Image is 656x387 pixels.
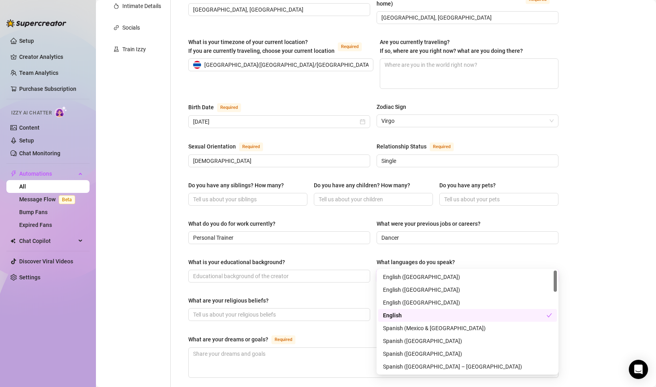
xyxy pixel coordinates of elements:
[239,142,263,151] span: Required
[193,156,364,165] input: Sexual Orientation
[377,142,463,151] label: Relationship Status
[19,209,48,215] a: Bump Fans
[188,102,250,112] label: Birth Date
[193,272,364,281] input: What is your educational background?
[193,195,301,204] input: Do you have any siblings? How many?
[378,296,557,309] div: English (Australia)
[377,258,455,267] div: What languages do you speak?
[11,109,52,117] span: Izzy AI Chatter
[377,102,412,111] label: Zodiac Sign
[377,258,461,267] label: What languages do you speak?
[378,360,557,373] div: Spanish (South America – North)
[378,335,557,347] div: Spanish (United States)
[377,219,486,228] label: What were your previous jobs or careers?
[378,322,557,335] div: Spanish (Mexico & Central America)
[188,258,291,267] label: What is your educational background?
[193,233,364,242] input: What do you do for work currently?
[629,360,648,379] div: Open Intercom Messenger
[314,181,416,190] label: Do you have any children? How many?
[381,233,552,242] input: What were your previous jobs or careers?
[19,274,40,281] a: Settings
[188,335,268,344] div: What are your dreams or goals?
[188,219,275,228] div: What do you do for work currently?
[188,39,335,54] span: What is your timezone of your current location? If you are currently traveling, choose your curre...
[546,313,552,318] span: check
[319,195,427,204] input: Do you have any children? How many?
[377,142,427,151] div: Relationship Status
[188,181,284,190] div: Do you have any siblings? How many?
[193,117,358,126] input: Birth Date
[122,45,146,54] div: Train Izzy
[380,39,523,54] span: Are you currently traveling? If so, where are you right now? what are you doing there?
[377,219,481,228] div: What were your previous jobs or careers?
[188,103,214,112] div: Birth Date
[381,156,552,165] input: Relationship Status
[19,235,76,247] span: Chat Copilot
[59,195,75,204] span: Beta
[271,335,295,344] span: Required
[188,296,274,305] label: What are your religious beliefs?
[383,273,552,281] div: English ([GEOGRAPHIC_DATA])
[188,219,281,228] label: What do you do for work currently?
[19,167,76,180] span: Automations
[188,142,272,151] label: Sexual Orientation
[188,258,285,267] div: What is your educational background?
[439,181,496,190] div: Do you have any pets?
[19,38,34,44] a: Setup
[383,298,552,307] div: English ([GEOGRAPHIC_DATA])
[19,196,78,203] a: Message FlowBeta
[377,102,406,111] div: Zodiac Sign
[6,19,66,27] img: logo-BBDzfeDw.svg
[381,115,554,127] span: Virgo
[19,258,73,265] a: Discover Viral Videos
[114,3,119,9] span: fire
[378,271,557,283] div: English (US)
[19,183,26,190] a: All
[383,362,552,371] div: Spanish ([GEOGRAPHIC_DATA] – [GEOGRAPHIC_DATA])
[383,349,552,358] div: Spanish ([GEOGRAPHIC_DATA])
[122,23,140,32] div: Socials
[314,181,410,190] div: Do you have any children? How many?
[10,238,16,244] img: Chat Copilot
[381,13,552,22] input: Where is your current homebase? (City/Area of your home)
[444,195,552,204] input: Do you have any pets?
[193,61,201,69] img: th
[217,103,241,112] span: Required
[189,348,558,377] textarea: What are your dreams or goals?
[383,311,546,320] div: English
[19,137,34,144] a: Setup
[188,296,269,305] div: What are your religious beliefs?
[204,59,373,71] span: [GEOGRAPHIC_DATA] ( [GEOGRAPHIC_DATA]/[GEOGRAPHIC_DATA] )
[378,347,557,360] div: Spanish (Spain)
[19,222,52,228] a: Expired Fans
[378,309,557,322] div: English
[430,142,454,151] span: Required
[19,82,83,95] a: Purchase Subscription
[19,124,40,131] a: Content
[114,46,119,52] span: experiment
[10,170,17,177] span: thunderbolt
[378,283,557,296] div: English (UK)
[188,335,304,344] label: What are your dreams or goals?
[19,70,58,76] a: Team Analytics
[188,142,236,151] div: Sexual Orientation
[193,5,364,14] input: Where did you grow up?
[338,42,362,51] span: Required
[383,324,552,333] div: Spanish (Mexico & [GEOGRAPHIC_DATA])
[383,337,552,345] div: Spanish ([GEOGRAPHIC_DATA])
[439,181,501,190] label: Do you have any pets?
[193,310,364,319] input: What are your religious beliefs?
[55,106,67,118] img: AI Chatter
[122,2,161,10] div: Intimate Details
[114,25,119,30] span: link
[19,150,60,156] a: Chat Monitoring
[383,285,552,294] div: English ([GEOGRAPHIC_DATA])
[19,50,83,63] a: Creator Analytics
[188,181,289,190] label: Do you have any siblings? How many?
